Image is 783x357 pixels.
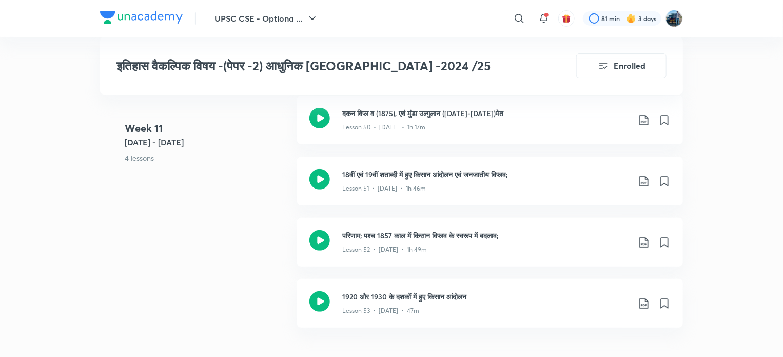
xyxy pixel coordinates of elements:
a: Company Logo [100,11,183,26]
h3: दकन विप्ल व (1875), एवं मुंडा उल्गुलान ([DATE]-[DATE])मेत [342,108,630,119]
img: Company Logo [100,11,183,24]
img: streak [626,13,636,24]
img: I A S babu [665,10,683,27]
h5: [DATE] - [DATE] [125,136,289,148]
p: Lesson 50 • [DATE] • 1h 17m [342,123,425,132]
h3: इतिहास वैकल्पिक विषय -(पेपर -2) आधुनिक [GEOGRAPHIC_DATA] -2024 /25 [116,59,518,73]
h3: 18वीं एवं 19वीं शताब्दी में हुए किसान आंदोलन एवं जनजातीय विप्लव; [342,169,630,180]
a: परिणाम; पश्च 1857 काल में किसान विप्लव के स्वरूप में बदलाव;Lesson 52 • [DATE] • 1h 49m [297,218,683,279]
a: 18वीं एवं 19वीं शताब्दी में हुए किसान आंदोलन एवं जनजातीय विप्लव;Lesson 51 • [DATE] • 1h 46m [297,157,683,218]
p: Lesson 53 • [DATE] • 47m [342,306,419,315]
button: UPSC CSE - Optiona ... [208,8,325,29]
img: avatar [562,14,571,23]
button: Enrolled [576,53,667,78]
h4: Week 11 [125,121,289,136]
a: दकन विप्ल व (1875), एवं मुंडा उल्गुलान ([DATE]-[DATE])मेतLesson 50 • [DATE] • 1h 17m [297,96,683,157]
a: 1920 और 1930 के दशकों में हुए किसान आंदोलनLesson 53 • [DATE] • 47m [297,279,683,340]
p: Lesson 51 • [DATE] • 1h 46m [342,184,426,193]
button: avatar [558,10,575,27]
h3: 1920 और 1930 के दशकों में हुए किसान आंदोलन [342,291,630,302]
h3: परिणाम; पश्च 1857 काल में किसान विप्लव के स्वरूप में बदलाव; [342,230,630,241]
p: Lesson 52 • [DATE] • 1h 49m [342,245,427,254]
p: 4 lessons [125,153,289,163]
